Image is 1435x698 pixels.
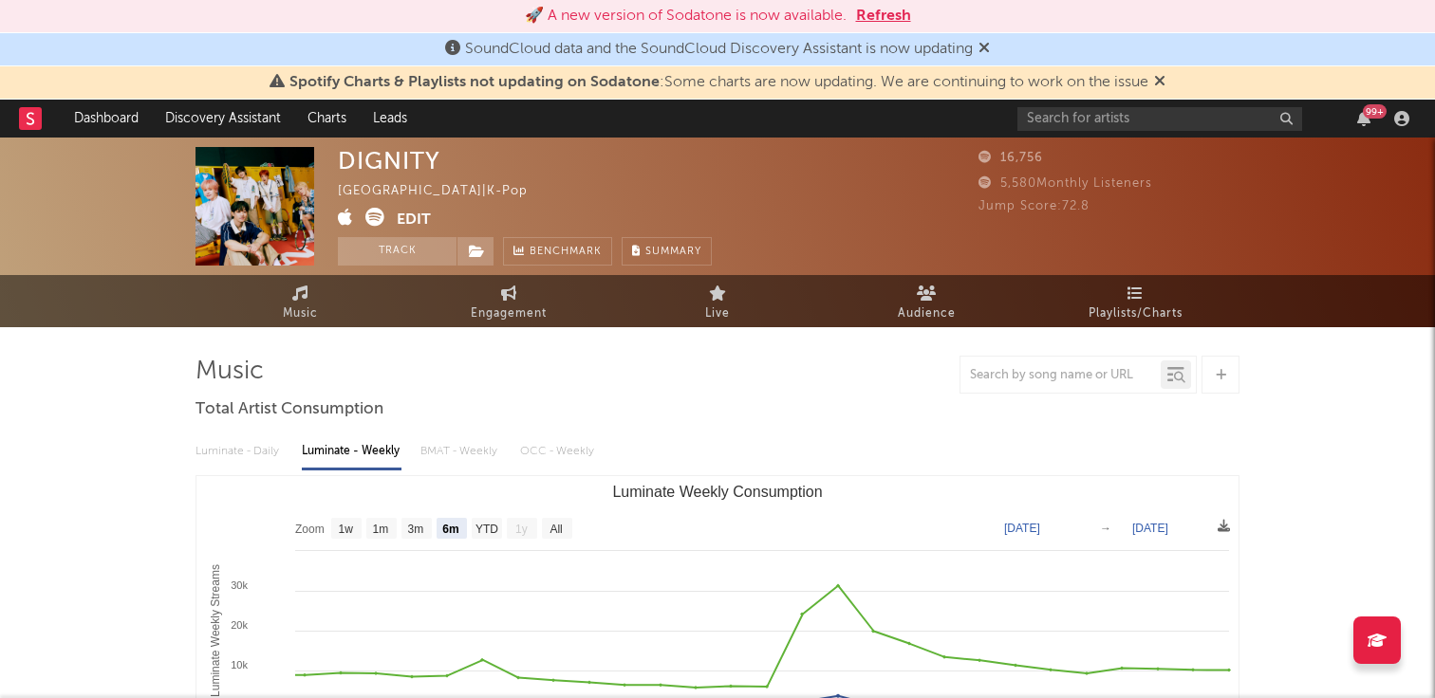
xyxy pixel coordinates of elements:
span: Dismiss [978,42,990,57]
text: 10k [231,659,248,670]
text: 3m [408,523,424,536]
a: Live [613,275,822,327]
a: Audience [822,275,1031,327]
a: Dashboard [61,100,152,138]
text: 1y [515,523,528,536]
input: Search by song name or URL [960,368,1161,383]
text: Luminate Weekly Streams [209,564,222,697]
text: All [550,523,562,536]
span: 16,756 [978,152,1043,164]
span: Playlists/Charts [1089,303,1183,325]
span: Dismiss [1154,75,1165,90]
a: Engagement [404,275,613,327]
div: Luminate - Weekly [302,435,401,468]
div: DIGNITY [338,147,440,174]
a: Leads [360,100,420,138]
span: 5,580 Monthly Listeners [978,177,1152,190]
span: : Some charts are now updating. We are continuing to work on the issue [289,75,1148,90]
text: 30k [231,579,248,591]
span: Music [283,303,318,325]
span: SoundCloud data and the SoundCloud Discovery Assistant is now updating [465,42,973,57]
span: Benchmark [530,241,602,264]
span: Summary [645,247,701,257]
a: Discovery Assistant [152,100,294,138]
span: Engagement [471,303,547,325]
text: [DATE] [1132,522,1168,535]
div: 🚀 A new version of Sodatone is now available. [525,5,847,28]
text: Zoom [295,523,325,536]
span: Spotify Charts & Playlists not updating on Sodatone [289,75,660,90]
a: Music [196,275,404,327]
a: Charts [294,100,360,138]
text: YTD [475,523,498,536]
button: Track [338,237,457,266]
input: Search for artists [1017,107,1302,131]
div: 99 + [1363,104,1387,119]
text: Luminate Weekly Consumption [612,484,822,500]
span: Jump Score: 72.8 [978,200,1090,212]
text: 1m [373,523,389,536]
button: Edit [397,208,431,231]
a: Playlists/Charts [1031,275,1239,327]
button: Refresh [856,5,911,28]
span: Audience [898,303,956,325]
span: Total Artist Consumption [196,398,383,421]
button: Summary [622,237,712,266]
div: [GEOGRAPHIC_DATA] | K-Pop [338,180,550,203]
span: Live [705,303,730,325]
text: 20k [231,619,248,631]
text: 1w [339,523,354,536]
text: [DATE] [1004,522,1040,535]
button: 99+ [1357,111,1370,126]
text: → [1100,522,1111,535]
a: Benchmark [503,237,612,266]
text: 6m [442,523,458,536]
